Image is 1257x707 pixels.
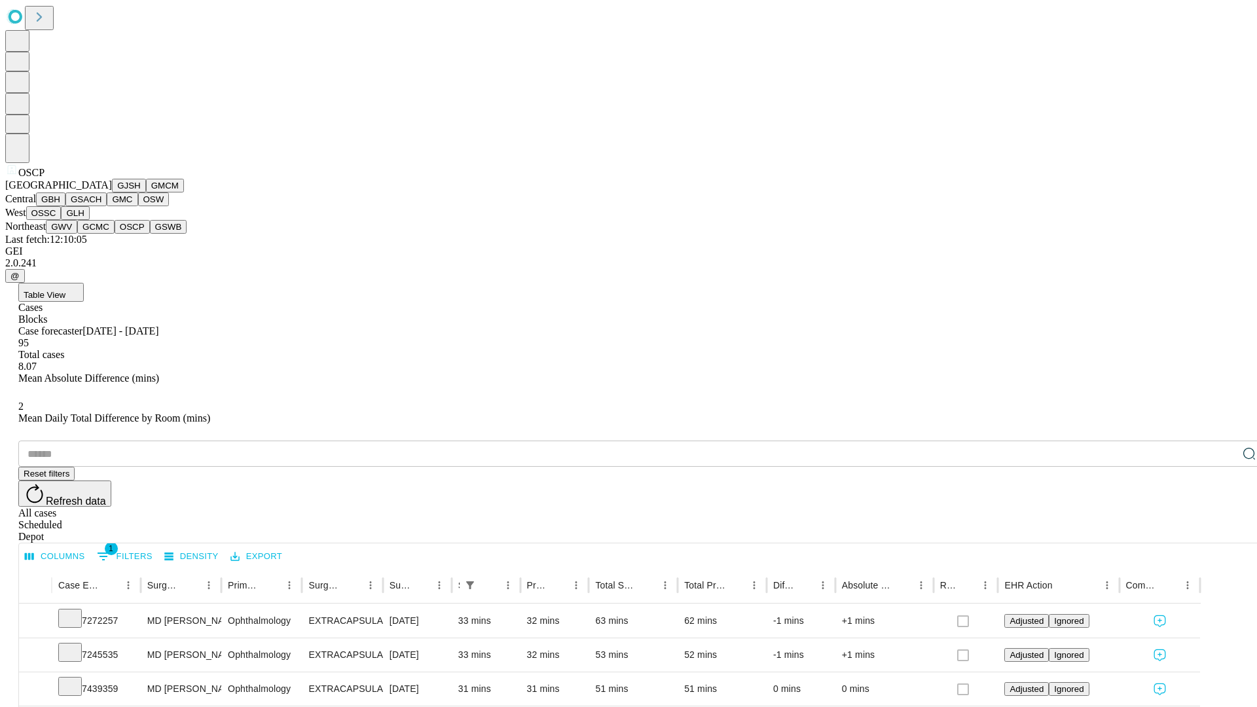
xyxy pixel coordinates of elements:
span: [DATE] - [DATE] [82,325,158,336]
button: Menu [200,576,218,594]
button: GBH [36,192,65,206]
div: EXTRACAPSULAR CATARACT REMOVAL WITH [MEDICAL_DATA] [308,638,376,672]
button: Sort [1054,576,1072,594]
button: Sort [101,576,119,594]
button: Table View [18,283,84,302]
div: 52 mins [684,638,760,672]
button: OSW [138,192,170,206]
span: Ignored [1054,616,1084,626]
button: Menu [745,576,763,594]
button: Menu [280,576,299,594]
button: Ignored [1049,614,1089,628]
button: Adjusted [1004,648,1049,662]
div: MD [PERSON_NAME] [147,604,215,638]
div: 7245535 [58,638,134,672]
span: Table View [24,290,65,300]
button: Sort [894,576,912,594]
div: Ophthalmology [228,638,295,672]
button: Menu [1098,576,1116,594]
div: Predicted In Room Duration [527,580,548,590]
div: 0 mins [842,672,927,706]
span: OSCP [18,167,45,178]
div: 32 mins [527,604,583,638]
button: GMC [107,192,137,206]
div: Ophthalmology [228,672,295,706]
span: 1 [105,542,118,555]
span: Refresh data [46,496,106,507]
div: MD [PERSON_NAME] [147,672,215,706]
div: Surgery Name [308,580,341,590]
span: Reset filters [24,469,69,479]
div: [DATE] [390,604,445,638]
button: Adjusted [1004,614,1049,628]
button: Menu [499,576,517,594]
button: Sort [549,576,567,594]
button: Expand [26,678,45,701]
button: Refresh data [18,480,111,507]
span: Ignored [1054,684,1084,694]
button: Show filters [461,576,479,594]
div: Surgeon Name [147,580,180,590]
div: 32 mins [527,638,583,672]
div: 33 mins [458,604,514,638]
div: Absolute Difference [842,580,892,590]
div: 0 mins [773,672,829,706]
button: Menu [912,576,930,594]
div: Primary Service [228,580,261,590]
div: Case Epic Id [58,580,100,590]
div: 51 mins [684,672,760,706]
span: Ignored [1054,650,1084,660]
button: @ [5,269,25,283]
span: Central [5,193,36,204]
div: Comments [1126,580,1159,590]
span: [GEOGRAPHIC_DATA] [5,179,112,190]
button: Menu [1178,576,1197,594]
div: Scheduled In Room Duration [458,580,460,590]
span: 8.07 [18,361,37,372]
button: Sort [958,576,976,594]
span: 95 [18,337,29,348]
div: [DATE] [390,672,445,706]
span: Adjusted [1010,684,1044,694]
button: Sort [181,576,200,594]
span: 2 [18,401,24,412]
button: Expand [26,644,45,667]
button: GSACH [65,192,107,206]
div: 53 mins [595,638,671,672]
button: Menu [814,576,832,594]
button: Ignored [1049,682,1089,696]
div: Surgery Date [390,580,410,590]
button: Show filters [94,546,156,567]
div: 2.0.241 [5,257,1252,269]
div: 62 mins [684,604,760,638]
button: Sort [795,576,814,594]
button: Export [227,547,285,567]
div: 33 mins [458,638,514,672]
div: 63 mins [595,604,671,638]
div: +1 mins [842,638,927,672]
button: GMCM [146,179,184,192]
button: GWV [46,220,77,234]
div: 51 mins [595,672,671,706]
div: 31 mins [458,672,514,706]
button: Adjusted [1004,682,1049,696]
div: EXTRACAPSULAR CATARACT REMOVAL WITH [MEDICAL_DATA] [308,672,376,706]
span: Total cases [18,349,64,360]
button: Expand [26,610,45,633]
button: Menu [567,576,585,594]
div: GEI [5,245,1252,257]
button: Sort [1160,576,1178,594]
button: Select columns [22,547,88,567]
div: MD [PERSON_NAME] [147,638,215,672]
div: 31 mins [527,672,583,706]
button: Sort [727,576,745,594]
span: Northeast [5,221,46,232]
span: West [5,207,26,218]
div: Total Scheduled Duration [595,580,636,590]
span: Mean Absolute Difference (mins) [18,372,159,384]
div: -1 mins [773,604,829,638]
button: Density [161,547,222,567]
span: Adjusted [1010,616,1044,626]
button: GCMC [77,220,115,234]
div: Total Predicted Duration [684,580,725,590]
